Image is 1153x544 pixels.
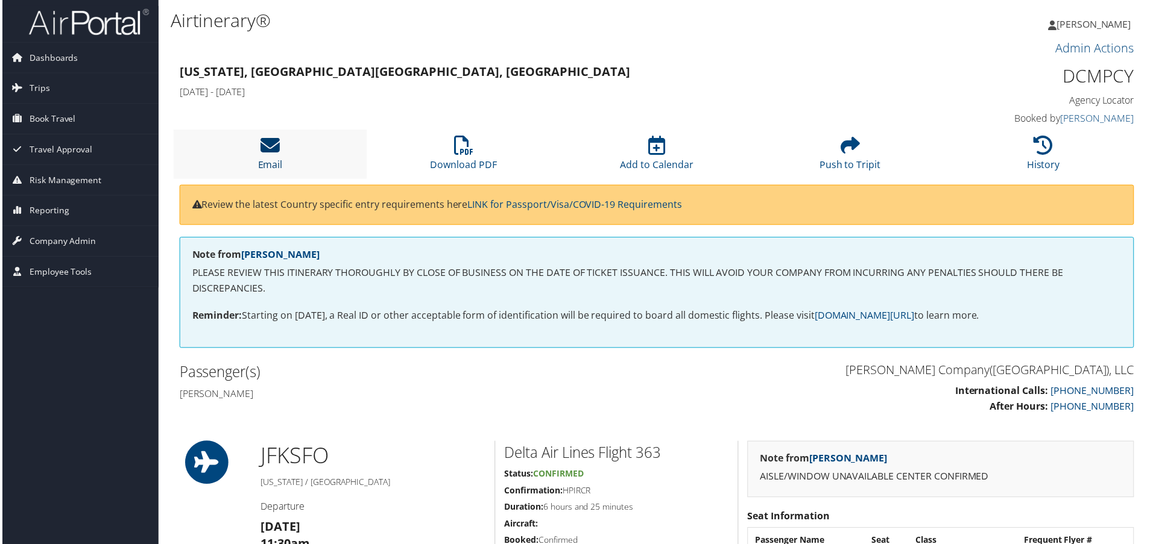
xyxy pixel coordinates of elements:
span: Employee Tools [27,258,90,288]
strong: Note from [761,454,889,467]
a: [DOMAIN_NAME][URL] [816,310,916,323]
h5: [US_STATE] / [GEOGRAPHIC_DATA] [259,478,485,490]
strong: Confirmation: [504,487,563,498]
h4: Departure [259,502,485,515]
span: [PERSON_NAME] [1059,17,1134,31]
strong: After Hours: [992,401,1050,414]
strong: Reminder: [191,310,241,323]
p: Starting on [DATE], a Real ID or other acceptable form of identification will be required to boar... [191,309,1124,325]
h4: Agency Locator [911,94,1137,107]
p: AISLE/WINDOW UNAVAILABLE CENTER CONFIRMED [761,471,1124,487]
span: Company Admin [27,227,94,257]
p: PLEASE REVIEW THIS ITINERARY THOROUGHLY BY CLOSE OF BUSINESS ON THE DATE OF TICKET ISSUANCE. THIS... [191,266,1124,297]
a: [PERSON_NAME] [1050,6,1146,42]
h4: [PERSON_NAME] [178,389,648,402]
h5: 6 hours and 25 minutes [504,503,730,515]
img: airportal-logo.png [27,8,147,36]
h1: DCMPCY [911,64,1137,89]
strong: Seat Information [748,511,831,525]
a: [PHONE_NUMBER] [1053,401,1137,414]
a: [PERSON_NAME] [240,249,318,262]
strong: Aircraft: [504,520,538,531]
strong: [US_STATE], [GEOGRAPHIC_DATA] [GEOGRAPHIC_DATA], [GEOGRAPHIC_DATA] [178,64,631,80]
h1: JFK SFO [259,443,485,473]
h3: [PERSON_NAME] Company([GEOGRAPHIC_DATA]), LLC [666,363,1137,380]
span: Book Travel [27,104,74,134]
span: Risk Management [27,166,100,196]
a: Download PDF [430,143,497,172]
h4: [DATE] - [DATE] [178,86,892,99]
a: Email [257,143,282,172]
span: Dashboards [27,43,76,73]
h5: HPIRCR [504,487,730,499]
a: [PERSON_NAME] [1063,112,1137,125]
a: LINK for Passport/Visa/COVID-19 Requirements [467,199,683,212]
span: Trips [27,73,48,104]
strong: Note from [191,249,318,262]
a: Admin Actions [1058,40,1137,56]
strong: [DATE] [259,521,299,537]
h1: Airtinerary® [169,8,820,33]
strong: Status: [504,470,533,481]
p: Review the latest Country specific entry requirements here [191,198,1124,214]
h4: Booked by [911,112,1137,125]
span: Reporting [27,196,67,227]
a: [PHONE_NUMBER] [1053,386,1137,399]
span: Confirmed [533,470,584,481]
span: Travel Approval [27,135,90,165]
strong: Duration: [504,503,543,514]
a: Push to Tripit [821,143,882,172]
h2: Passenger(s) [178,363,648,384]
a: Add to Calendar [621,143,694,172]
a: [PERSON_NAME] [810,454,889,467]
strong: International Calls: [957,386,1050,399]
h2: Delta Air Lines Flight 363 [504,445,730,465]
a: History [1029,143,1063,172]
